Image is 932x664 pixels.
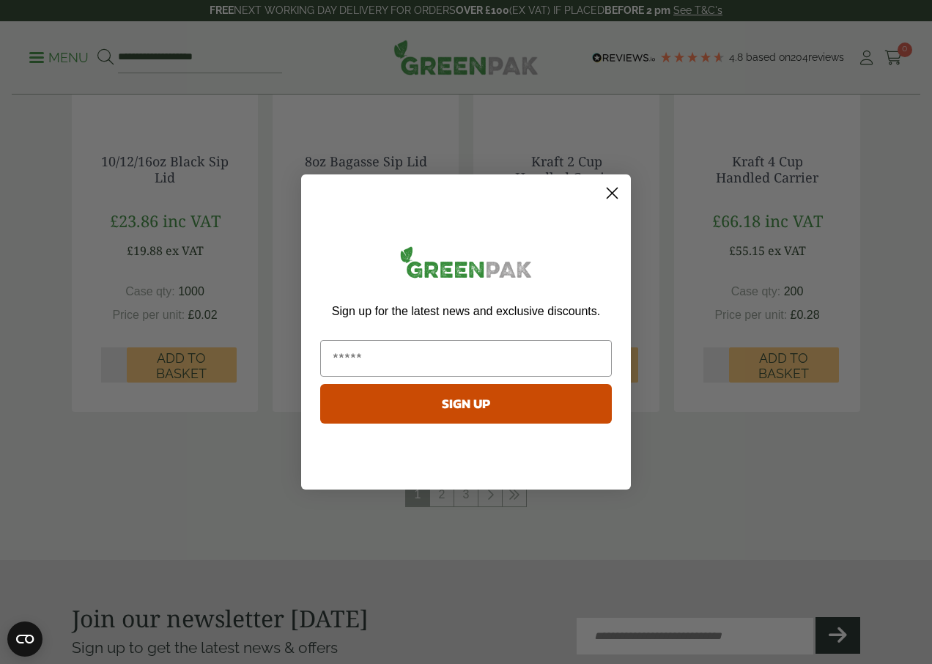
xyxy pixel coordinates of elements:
button: Close dialog [599,180,625,206]
button: SIGN UP [320,384,612,424]
img: greenpak_logo [320,240,612,289]
span: Sign up for the latest news and exclusive discounts. [332,305,600,317]
input: Email [320,340,612,377]
button: Open CMP widget [7,621,42,657]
